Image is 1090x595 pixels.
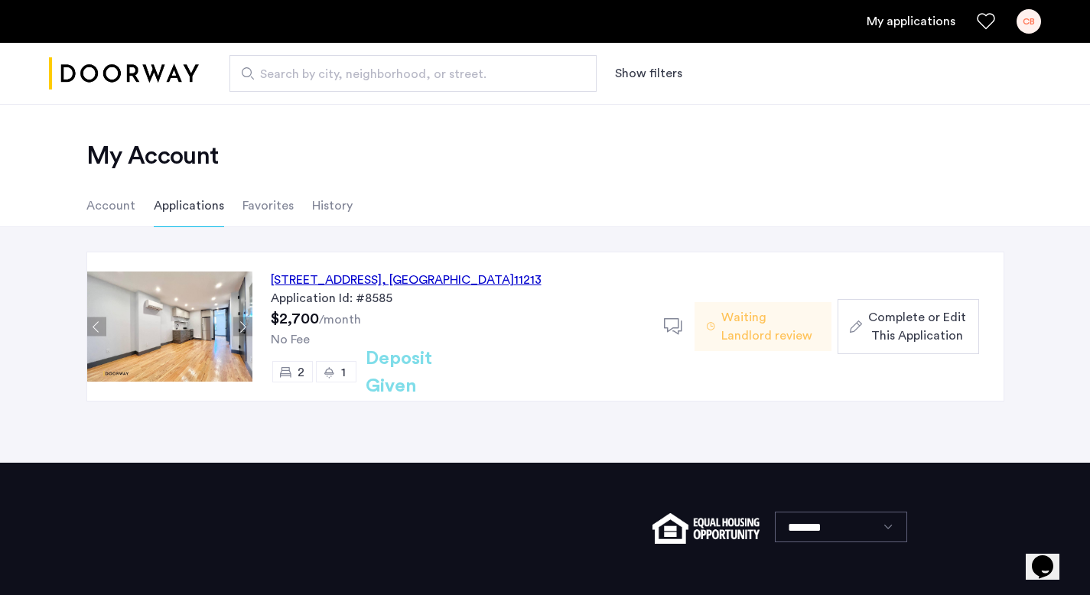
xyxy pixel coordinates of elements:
[86,141,1004,171] h2: My Account
[977,12,995,31] a: Favorites
[652,513,759,544] img: equal-housing.png
[868,308,966,345] span: Complete or Edit This Application
[319,314,361,326] sub: /month
[382,274,514,286] span: , [GEOGRAPHIC_DATA]
[271,289,646,307] div: Application Id: #8585
[87,271,252,382] img: Apartment photo
[312,184,353,227] li: History
[1017,9,1041,34] div: CB
[242,184,294,227] li: Favorites
[233,317,252,337] button: Next apartment
[298,366,304,379] span: 2
[838,299,978,354] button: button
[721,308,819,345] span: Waiting Landlord review
[271,333,310,346] span: No Fee
[260,65,554,83] span: Search by city, neighborhood, or street.
[366,345,487,400] h2: Deposit Given
[775,512,907,542] select: Language select
[49,45,199,102] a: Cazamio logo
[1026,534,1075,580] iframe: chat widget
[229,55,597,92] input: Apartment Search
[49,45,199,102] img: logo
[87,317,106,337] button: Previous apartment
[271,311,319,327] span: $2,700
[867,12,955,31] a: My application
[86,184,135,227] li: Account
[341,366,346,379] span: 1
[271,271,542,289] div: [STREET_ADDRESS] 11213
[615,64,682,83] button: Show or hide filters
[154,184,224,227] li: Applications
